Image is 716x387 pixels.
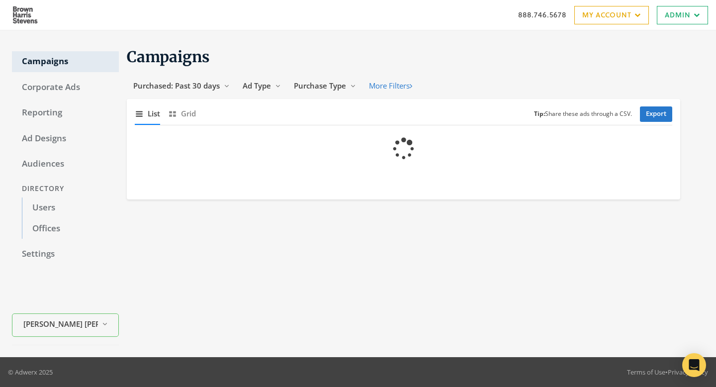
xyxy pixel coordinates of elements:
[640,106,672,122] a: Export
[287,77,362,95] button: Purchase Type
[12,313,119,337] button: [PERSON_NAME] [PERSON_NAME]
[12,154,119,175] a: Audiences
[657,6,708,24] a: Admin
[243,81,271,91] span: Ad Type
[23,318,98,330] span: [PERSON_NAME] [PERSON_NAME]
[12,102,119,123] a: Reporting
[168,103,196,124] button: Grid
[8,367,53,377] p: © Adwerx 2025
[236,77,287,95] button: Ad Type
[12,77,119,98] a: Corporate Ads
[627,368,665,377] a: Terms of Use
[534,109,545,118] b: Tip:
[127,77,236,95] button: Purchased: Past 30 days
[534,109,632,119] small: Share these ads through a CSV.
[12,51,119,72] a: Campaigns
[294,81,346,91] span: Purchase Type
[22,197,119,218] a: Users
[574,6,649,24] a: My Account
[362,77,419,95] button: More Filters
[518,9,566,20] a: 888.746.5678
[12,128,119,149] a: Ad Designs
[12,244,119,265] a: Settings
[8,2,42,27] img: Adwerx
[22,218,119,239] a: Offices
[135,103,160,124] button: List
[133,81,220,91] span: Purchased: Past 30 days
[668,368,708,377] a: Privacy Policy
[682,353,706,377] div: Open Intercom Messenger
[127,47,210,66] span: Campaigns
[627,367,708,377] div: •
[148,108,160,119] span: List
[12,180,119,198] div: Directory
[181,108,196,119] span: Grid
